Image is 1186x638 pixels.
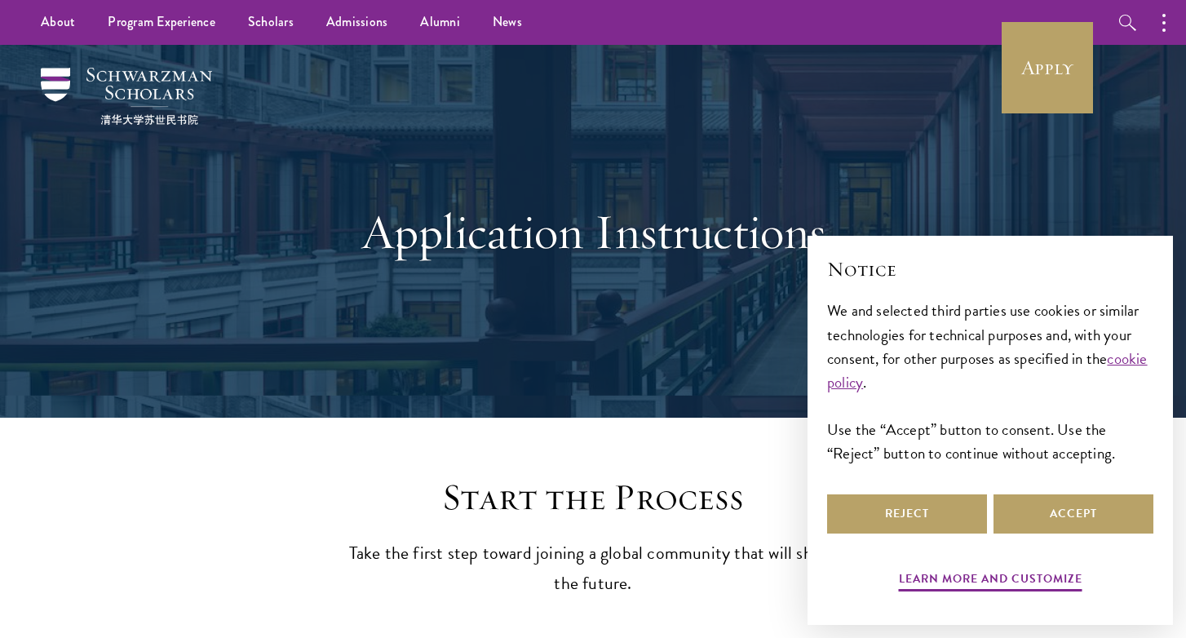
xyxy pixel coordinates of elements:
button: Reject [827,494,987,534]
a: cookie policy [827,347,1148,394]
h2: Notice [827,255,1153,283]
button: Learn more and customize [899,569,1082,594]
p: Take the first step toward joining a global community that will shape the future. [340,538,846,599]
img: Schwarzman Scholars [41,68,212,125]
h1: Application Instructions [312,202,874,261]
a: Apply [1002,22,1093,113]
h2: Start the Process [340,475,846,521]
div: We and selected third parties use cookies or similar technologies for technical purposes and, wit... [827,299,1153,464]
button: Accept [993,494,1153,534]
